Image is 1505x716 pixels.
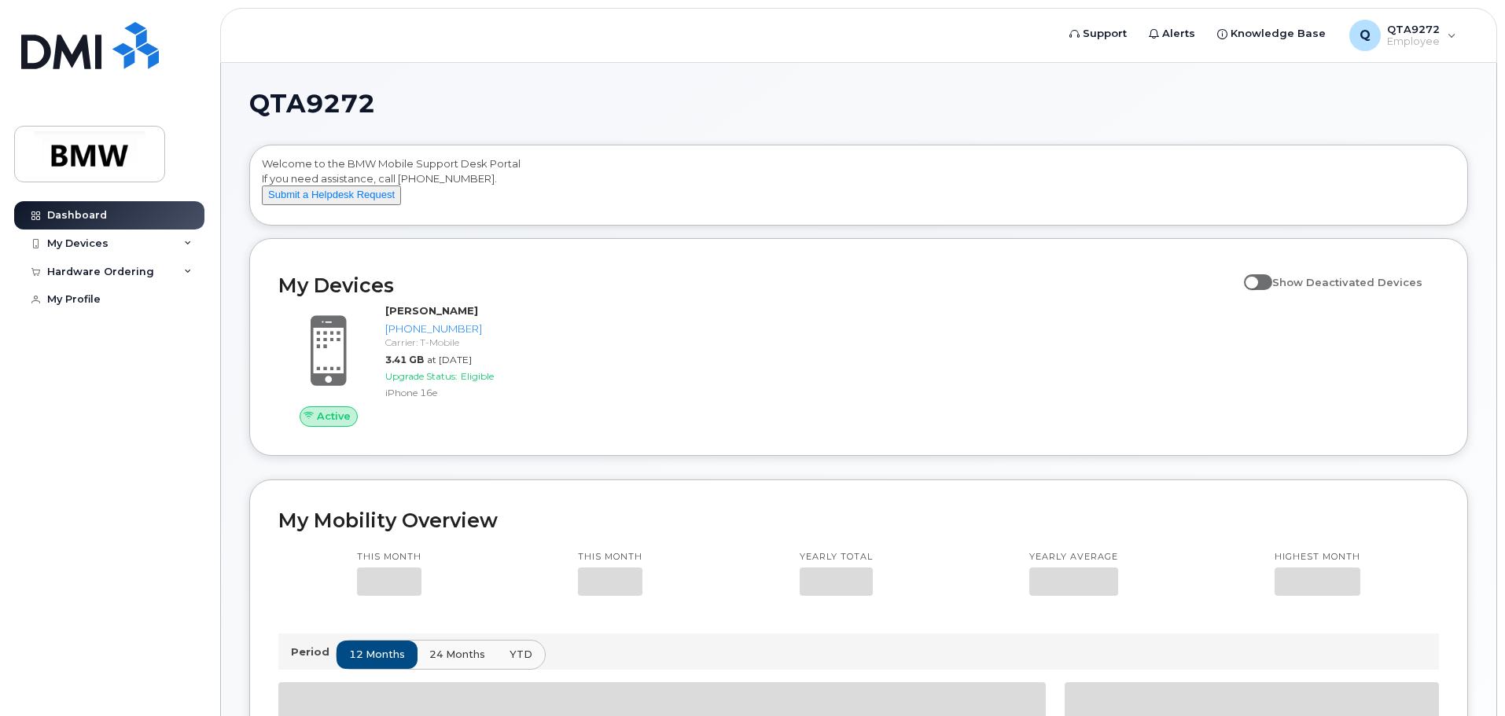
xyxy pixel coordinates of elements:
div: Carrier: T-Mobile [385,336,548,349]
strong: [PERSON_NAME] [385,304,478,317]
span: Show Deactivated Devices [1272,276,1422,288]
button: Submit a Helpdesk Request [262,185,401,205]
span: Active [317,409,351,424]
span: QTA9272 [249,92,375,116]
p: Yearly average [1029,551,1118,564]
span: at [DATE] [427,354,472,365]
div: iPhone 16e [385,386,548,399]
span: YTD [510,647,532,662]
div: [PHONE_NUMBER] [385,321,548,336]
div: Welcome to the BMW Mobile Support Desk Portal If you need assistance, call [PHONE_NUMBER]. [262,156,1455,219]
p: Yearly total [800,551,873,564]
p: Highest month [1275,551,1360,564]
span: Eligible [461,370,494,382]
span: 3.41 GB [385,354,424,365]
input: Show Deactivated Devices [1244,267,1257,280]
span: Upgrade Status: [385,370,458,382]
h2: My Mobility Overview [278,509,1439,532]
p: This month [357,551,421,564]
h2: My Devices [278,274,1236,297]
p: Period [291,644,336,659]
a: Active[PERSON_NAME][PHONE_NUMBER]Carrier: T-Mobile3.41 GBat [DATE]Upgrade Status:EligibleiPhone 16e [278,303,554,426]
p: This month [578,551,642,564]
a: Submit a Helpdesk Request [262,188,401,200]
span: 24 months [429,647,485,662]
